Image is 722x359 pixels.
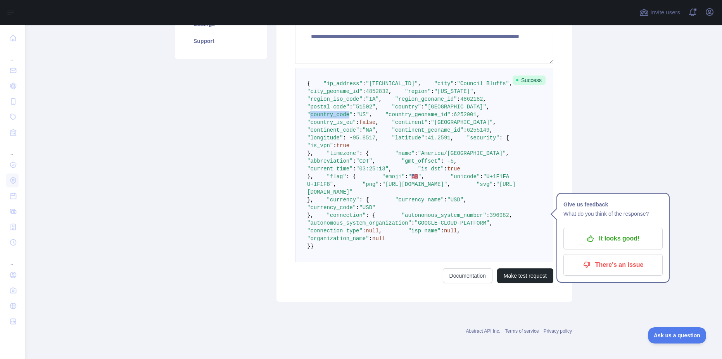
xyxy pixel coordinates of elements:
[431,119,493,125] span: "[GEOGRAPHIC_DATA]"
[307,235,369,242] span: "organization_name"
[441,158,451,164] span: : -
[563,254,663,276] button: There's an issue
[326,150,359,156] span: "timezone"
[457,81,509,87] span: "Council Bluffs"
[382,173,405,180] span: "emoji"
[356,158,372,164] span: "CDT"
[307,197,314,203] span: },
[509,81,512,87] span: ,
[451,135,454,141] span: ,
[307,88,363,94] span: "city_geoname_id"
[6,251,19,266] div: ...
[497,268,553,283] button: Make test request
[563,200,663,209] h1: Give us feedback
[359,197,369,203] span: : {
[389,166,392,172] span: ,
[307,173,314,180] span: },
[493,119,496,125] span: ,
[353,166,356,172] span: :
[382,181,447,187] span: "[URL][DOMAIN_NAME]"
[359,119,375,125] span: false
[184,33,258,50] a: Support
[421,173,424,180] span: ,
[353,112,356,118] span: :
[493,181,496,187] span: :
[353,104,376,110] span: "51502"
[379,181,382,187] span: :
[333,143,336,149] span: :
[363,88,366,94] span: :
[421,104,424,110] span: :
[424,104,486,110] span: "[GEOGRAPHIC_DATA]"
[307,104,349,110] span: "postal_code"
[392,104,421,110] span: "country"
[506,150,509,156] span: ,
[405,88,431,94] span: "region"
[333,181,336,187] span: ,
[402,212,486,218] span: "autonomous_system_number"
[650,8,680,17] span: Invite users
[307,243,310,249] span: }
[451,173,480,180] span: "unicode"
[418,166,444,172] span: "is_dst"
[418,150,506,156] span: "America/[GEOGRAPHIC_DATA]"
[307,166,353,172] span: "current_time"
[307,135,343,141] span: "longitude"
[363,96,366,102] span: :
[473,88,477,94] span: ,
[451,158,454,164] span: 5
[392,127,463,133] span: "continent_geoname_id"
[395,150,415,156] span: "name"
[431,88,434,94] span: :
[434,88,473,94] span: "[US_STATE]"
[405,173,408,180] span: :
[569,258,657,271] p: There's an issue
[379,228,382,234] span: ,
[372,158,375,164] span: ,
[326,197,359,203] span: "currency"
[454,112,477,118] span: 6252001
[356,166,389,172] span: "03:25:13"
[460,96,483,102] span: 4862182
[307,228,363,234] span: "connection_type"
[563,228,663,249] button: It looks good!
[356,119,359,125] span: :
[307,119,356,125] span: "country_is_eu"
[337,143,350,149] span: true
[346,173,356,180] span: : {
[563,209,663,218] p: What do you think of the response?
[389,88,392,94] span: ,
[366,81,418,87] span: "[TECHNICAL_ID]"
[505,328,539,334] a: Terms of service
[454,158,457,164] span: ,
[375,127,378,133] span: ,
[6,46,19,62] div: ...
[349,104,352,110] span: :
[372,235,385,242] span: null
[499,135,509,141] span: : {
[359,127,362,133] span: :
[307,204,356,211] span: "currency_code"
[6,141,19,156] div: ...
[457,96,460,102] span: :
[326,212,366,218] span: "connection"
[369,235,372,242] span: :
[366,96,379,102] span: "IA"
[569,232,657,245] p: It looks good!
[369,112,372,118] span: ,
[363,81,366,87] span: :
[477,112,480,118] span: ,
[490,212,509,218] span: 396982
[490,127,493,133] span: ,
[466,328,501,334] a: Abstract API Inc.
[307,127,359,133] span: "continent_code"
[447,181,450,187] span: ,
[402,158,441,164] span: "gmt_offset"
[326,173,346,180] span: "flag"
[307,96,363,102] span: "region_iso_code"
[353,135,376,141] span: 95.8517
[392,135,424,141] span: "latitude"
[467,135,499,141] span: "security"
[307,212,314,218] span: },
[447,166,460,172] span: true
